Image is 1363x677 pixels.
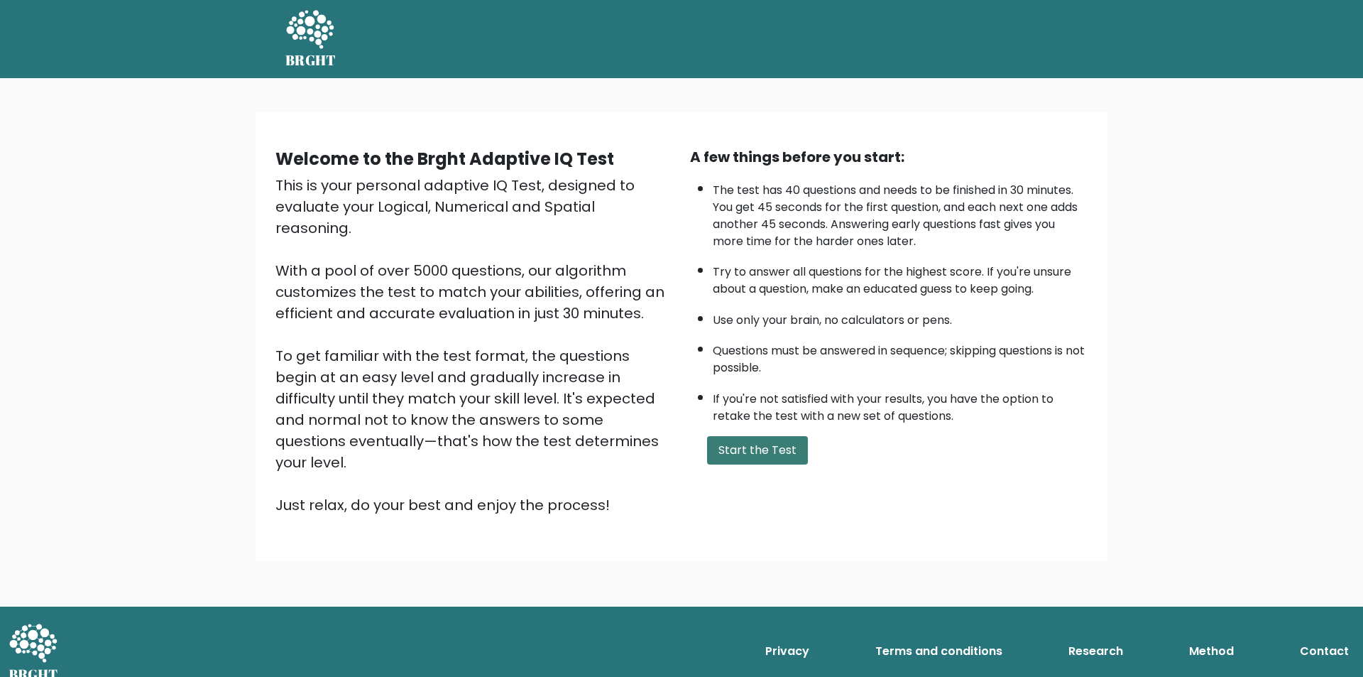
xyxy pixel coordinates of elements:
a: BRGHT [285,6,336,72]
b: Welcome to the Brght Adaptive IQ Test [275,147,614,170]
a: Terms and conditions [870,637,1008,666]
li: The test has 40 questions and needs to be finished in 30 minutes. You get 45 seconds for the firs... [713,175,1088,250]
button: Start the Test [707,436,808,465]
li: Try to answer all questions for the highest score. If you're unsure about a question, make an edu... [713,256,1088,298]
li: If you're not satisfied with your results, you have the option to retake the test with a new set ... [713,384,1088,425]
li: Questions must be answered in sequence; skipping questions is not possible. [713,335,1088,377]
a: Contact [1294,637,1354,666]
h5: BRGHT [285,52,336,69]
a: Method [1183,637,1239,666]
div: A few things before you start: [690,146,1088,168]
li: Use only your brain, no calculators or pens. [713,305,1088,329]
a: Research [1063,637,1129,666]
a: Privacy [760,637,815,666]
div: This is your personal adaptive IQ Test, designed to evaluate your Logical, Numerical and Spatial ... [275,175,673,516]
